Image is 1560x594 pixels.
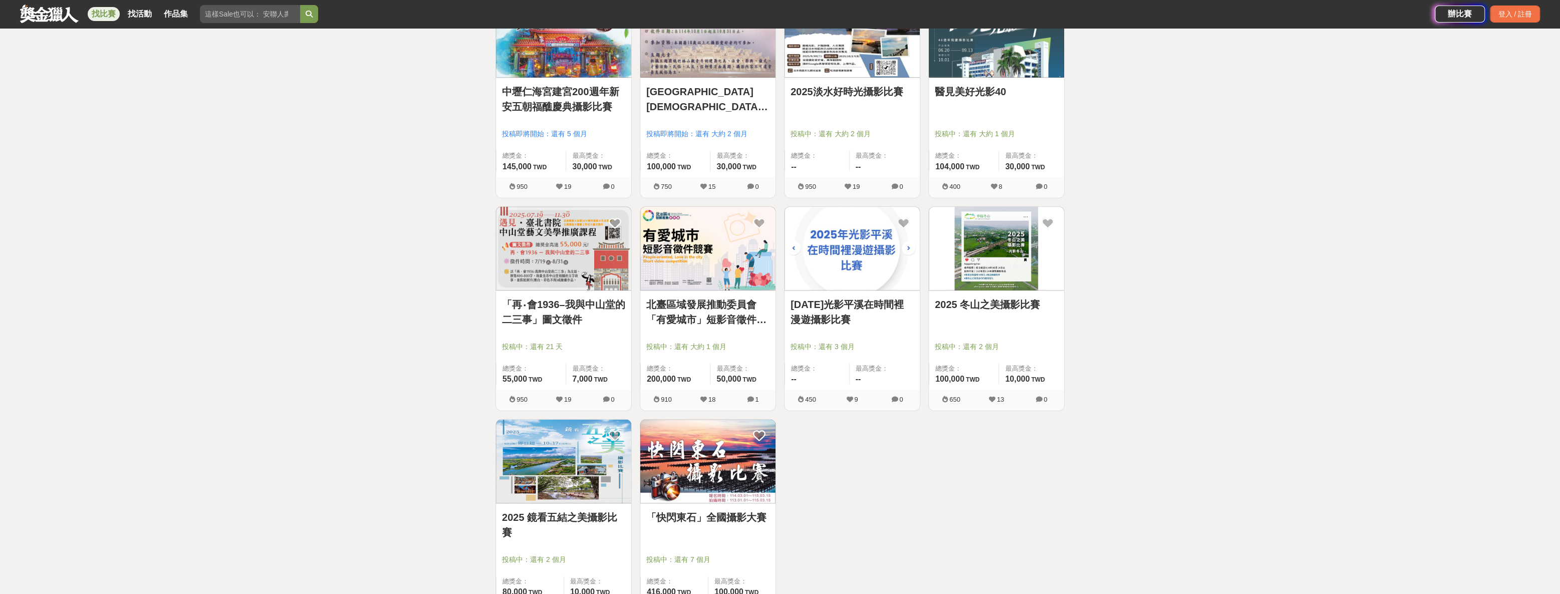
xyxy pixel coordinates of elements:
div: 登入 / 註冊 [1490,6,1540,23]
span: 910 [661,396,672,403]
span: 總獎金： [791,151,843,161]
span: 投稿中：還有 3 個月 [791,342,914,352]
span: -- [856,375,861,383]
span: TWD [966,164,979,171]
span: 最高獎金： [1005,364,1058,374]
img: Cover Image [785,207,920,290]
span: 最高獎金： [714,576,769,586]
span: TWD [529,376,542,383]
a: 「快閃東石」全國攝影大賽 [646,510,769,525]
img: Cover Image [496,420,631,503]
span: 145,000 [502,162,532,171]
span: 總獎金： [502,151,560,161]
a: 醫見美好光影40 [935,84,1058,99]
span: TWD [966,376,979,383]
span: 19 [564,183,571,190]
span: 100,000 [647,162,676,171]
span: 7,000 [572,375,592,383]
span: 最高獎金： [572,364,625,374]
span: 650 [949,396,960,403]
span: 最高獎金： [716,364,769,374]
img: Cover Image [496,207,631,290]
a: [GEOGRAPHIC_DATA][DEMOGRAPHIC_DATA]之美攝影比賽 [646,84,769,114]
span: 投稿中：還有 2 個月 [935,342,1058,352]
span: 0 [611,183,614,190]
span: TWD [677,164,691,171]
span: TWD [533,164,547,171]
span: 0 [899,396,903,403]
span: 1 [755,396,758,403]
a: [DATE]光影平溪在時間裡漫遊攝影比賽 [791,297,914,327]
span: 30,000 [716,162,741,171]
span: 總獎金： [502,576,558,586]
span: 投稿中：還有 大約 1 個月 [646,342,769,352]
span: TWD [598,164,612,171]
span: 0 [899,183,903,190]
span: 總獎金： [935,364,992,374]
span: 投稿中：還有 大約 1 個月 [935,129,1058,139]
span: 投稿中：還有 7 個月 [646,554,769,565]
a: 2025 冬山之美攝影比賽 [935,297,1058,312]
span: 30,000 [1005,162,1029,171]
span: 750 [661,183,672,190]
span: -- [856,162,861,171]
a: 2025 鏡看五結之美攝影比賽 [502,510,625,540]
span: 總獎金： [791,364,843,374]
span: 9 [854,396,858,403]
a: 辦比賽 [1435,6,1485,23]
span: -- [791,375,797,383]
span: 投稿即將開始：還有 大約 2 個月 [646,129,769,139]
span: 0 [755,183,758,190]
a: 「再‧會1936–我與中山堂的二三事」圖文徵件 [502,297,625,327]
span: 0 [1044,183,1047,190]
span: TWD [594,376,608,383]
span: 100,000 [935,375,964,383]
span: 最高獎金： [856,364,914,374]
a: Cover Image [496,420,631,504]
span: 投稿即將開始：還有 5 個月 [502,129,625,139]
a: Cover Image [640,420,775,504]
span: 投稿中：還有 21 天 [502,342,625,352]
a: 北臺區域發展推動委員會「有愛城市」短影音徵件競賽 [646,297,769,327]
span: 最高獎金： [572,151,625,161]
span: TWD [1031,376,1045,383]
span: 30,000 [572,162,597,171]
img: Cover Image [640,207,775,290]
span: TWD [1031,164,1045,171]
span: 8 [998,183,1002,190]
img: Cover Image [929,207,1064,290]
span: 18 [708,396,715,403]
span: TWD [742,376,756,383]
span: 400 [949,183,960,190]
span: 最高獎金： [570,576,625,586]
span: 55,000 [502,375,527,383]
span: 19 [853,183,860,190]
a: 中壢仁海宮建宮200週年新安五朝福醮慶典攝影比賽 [502,84,625,114]
img: Cover Image [640,420,775,503]
span: 10,000 [1005,375,1029,383]
span: 最高獎金： [1005,151,1058,161]
a: 2025淡水好時光攝影比賽 [791,84,914,99]
span: 950 [805,183,816,190]
span: 200,000 [647,375,676,383]
input: 這樣Sale也可以： 安聯人壽創意銷售法募集 [200,5,300,23]
span: TWD [742,164,756,171]
span: 總獎金： [647,151,704,161]
span: 13 [997,396,1004,403]
span: 15 [708,183,715,190]
span: 總獎金： [935,151,992,161]
span: 最高獎金： [856,151,914,161]
span: 50,000 [716,375,741,383]
span: 450 [805,396,816,403]
span: -- [791,162,797,171]
span: 總獎金： [647,364,704,374]
span: 投稿中：還有 大約 2 個月 [791,129,914,139]
span: 最高獎金： [716,151,769,161]
span: 總獎金： [647,576,702,586]
a: 作品集 [160,7,192,21]
span: 總獎金： [502,364,560,374]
